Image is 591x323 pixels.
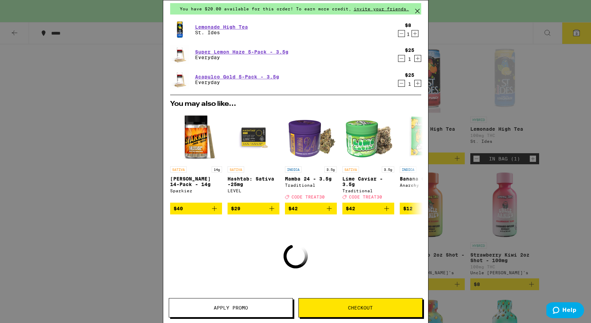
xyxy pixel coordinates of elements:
[285,203,337,214] button: Add to bag
[170,70,190,89] img: Everyday - Acapulco Gold 5-Pack - 3.5g
[405,22,411,28] div: $8
[228,166,244,173] p: SATIVA
[546,302,584,320] iframe: Opens a widget where you can find more information
[400,176,452,182] p: Banana OG - 3.5g
[228,188,279,193] div: LEVEL
[180,7,351,11] span: You have $20.00 available for this order! To earn more credit,
[212,166,222,173] p: 14g
[170,3,421,15] div: You have $20.00 available for this order! To earn more credit,invite your friends.
[228,176,279,187] p: Hashtab: Sativa -25mg
[285,111,337,163] img: Traditional - Mamba 24 - 3.5g
[170,111,222,163] img: Sparkiez - Jack 14-Pack - 14g
[382,166,394,173] p: 3.5g
[231,206,240,211] span: $29
[170,203,222,214] button: Add to bag
[170,45,190,64] img: Everyday - Super Lemon Haze 5-Pack - 3.5g
[298,298,423,317] button: Checkout
[195,30,248,35] p: St. Ides
[195,55,288,60] p: Everyday
[342,188,394,193] div: Traditional
[174,206,183,211] span: $40
[405,72,414,78] div: $25
[195,49,288,55] a: Super Lemon Haze 5-Pack - 3.5g
[400,111,452,163] img: Anarchy - Banana OG - 3.5g
[414,80,421,87] button: Increment
[195,80,279,85] p: Everyday
[292,195,325,199] span: CODE TREAT30
[405,56,414,62] div: 1
[398,55,405,62] button: Decrement
[228,203,279,214] button: Add to bag
[288,206,298,211] span: $42
[195,74,279,80] a: Acapulco Gold 5-Pack - 3.5g
[414,55,421,62] button: Increment
[405,47,414,53] div: $25
[285,183,337,187] div: Traditional
[342,203,394,214] button: Add to bag
[228,111,279,203] a: Open page for Hashtab: Sativa -25mg from LEVEL
[228,111,279,163] img: LEVEL - Hashtab: Sativa -25mg
[400,166,416,173] p: INDICA
[324,166,337,173] p: 3.5g
[342,166,359,173] p: SATIVA
[351,7,412,11] span: invite your friends.
[349,195,382,199] span: CODE TREAT30
[346,206,355,211] span: $42
[285,111,337,203] a: Open page for Mamba 24 - 3.5g from Traditional
[400,111,452,203] a: Open page for Banana OG - 3.5g from Anarchy
[412,30,418,37] button: Increment
[403,206,413,211] span: $12
[170,176,222,187] p: [PERSON_NAME] 14-Pack - 14g
[400,183,452,187] div: Anarchy
[214,305,248,310] span: Apply Promo
[400,203,452,214] button: Add to bag
[348,305,373,310] span: Checkout
[398,80,405,87] button: Decrement
[285,166,302,173] p: INDICA
[170,111,222,203] a: Open page for Jack 14-Pack - 14g from Sparkiez
[405,31,411,37] div: 1
[170,20,190,39] img: St. Ides - Lemonade High Tea
[342,111,394,203] a: Open page for Lime Caviar - 3.5g from Traditional
[398,30,405,37] button: Decrement
[170,188,222,193] div: Sparkiez
[285,176,337,182] p: Mamba 24 - 3.5g
[170,101,421,108] h2: You may also like...
[195,24,248,30] a: Lemonade High Tea
[342,111,394,163] img: Traditional - Lime Caviar - 3.5g
[169,298,293,317] button: Apply Promo
[405,81,414,87] div: 1
[342,176,394,187] p: Lime Caviar - 3.5g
